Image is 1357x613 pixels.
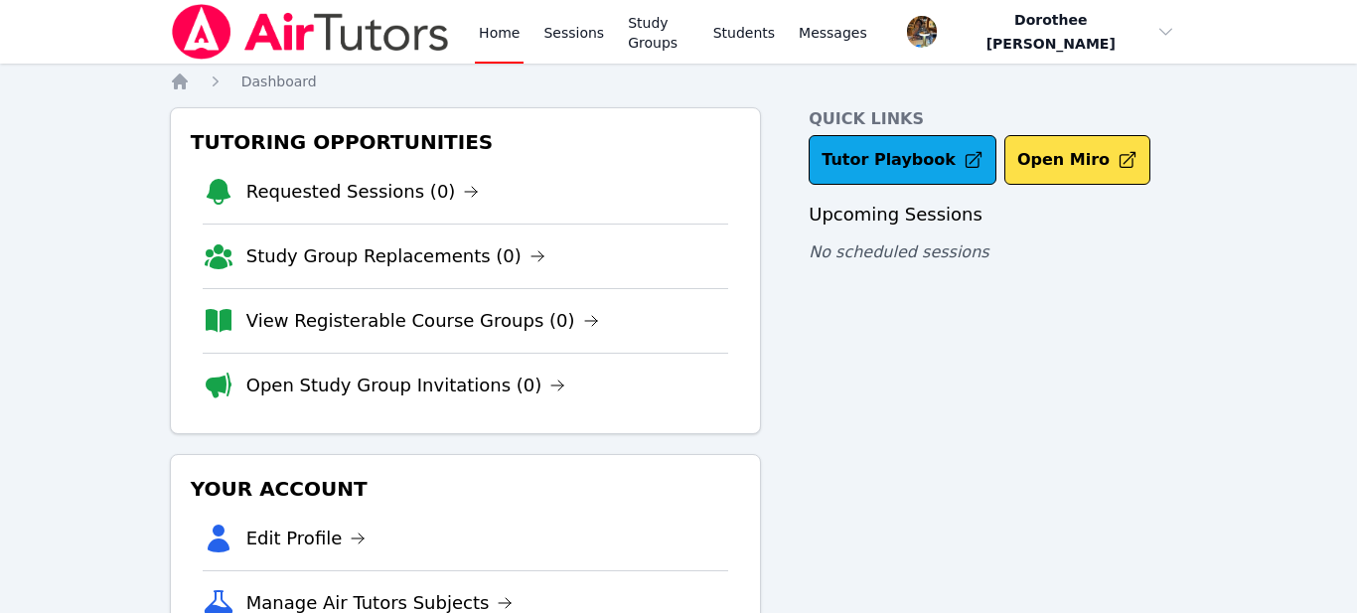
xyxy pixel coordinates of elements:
[799,23,867,43] span: Messages
[809,135,996,185] a: Tutor Playbook
[241,72,317,91] a: Dashboard
[187,471,745,507] h3: Your Account
[809,242,988,261] span: No scheduled sessions
[809,107,1187,131] h4: Quick Links
[170,72,1188,91] nav: Breadcrumb
[246,525,367,552] a: Edit Profile
[246,372,566,399] a: Open Study Group Invitations (0)
[246,242,545,270] a: Study Group Replacements (0)
[1004,135,1150,185] button: Open Miro
[241,74,317,89] span: Dashboard
[246,178,480,206] a: Requested Sessions (0)
[809,201,1187,229] h3: Upcoming Sessions
[187,124,745,160] h3: Tutoring Opportunities
[170,4,451,60] img: Air Tutors
[246,307,599,335] a: View Registerable Course Groups (0)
